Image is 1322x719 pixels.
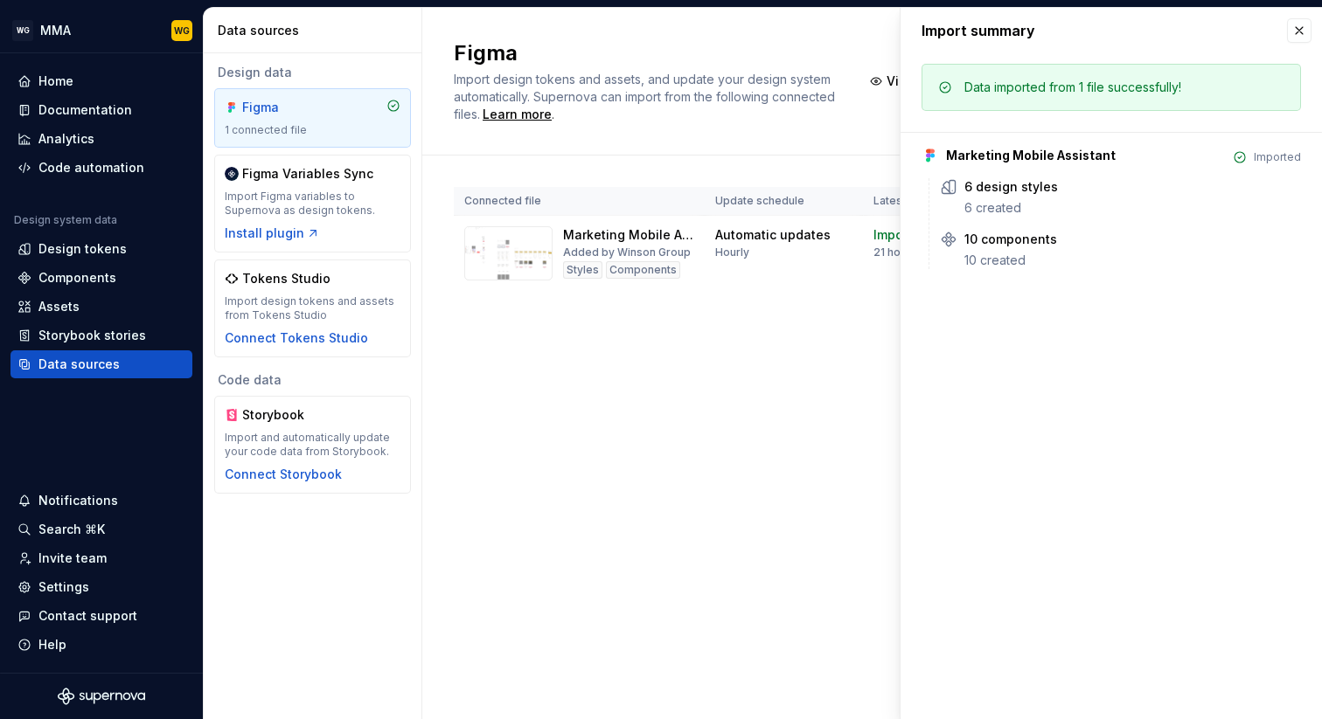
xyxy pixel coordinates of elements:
[38,298,80,315] div: Assets
[10,602,192,630] button: Contact support
[873,226,983,244] div: Import successful
[14,213,117,227] div: Design system data
[214,155,411,252] a: Figma Variables SyncImport Figma variables to Supernova as design tokens.Install plugin
[242,99,326,116] div: Figma
[58,688,145,705] svg: Supernova Logo
[606,261,680,279] div: Components
[10,293,192,321] a: Assets
[964,252,1301,269] div: 10 created
[863,187,1031,216] th: Latest update
[10,96,192,124] a: Documentation
[242,165,373,183] div: Figma Variables Sync
[225,466,342,483] button: Connect Storybook
[922,20,1035,41] div: Import summary
[38,550,107,567] div: Invite team
[38,521,105,538] div: Search ⌘K
[483,106,552,123] a: Learn more
[10,631,192,659] button: Help
[214,259,411,357] a: Tokens StudioImport design tokens and assets from Tokens StudioConnect Tokens Studio
[38,101,132,119] div: Documentation
[563,261,602,279] div: Styles
[225,294,400,322] div: Import design tokens and assets from Tokens Studio
[454,39,840,67] h2: Figma
[174,24,190,38] div: WG
[10,515,192,543] button: Search ⌘K
[12,20,33,41] div: WG
[861,66,987,97] button: View summary
[38,607,137,625] div: Contact support
[480,108,554,121] span: .
[218,22,414,39] div: Data sources
[946,147,1116,164] div: Marketing Mobile Assistant
[705,187,864,216] th: Update schedule
[10,125,192,153] a: Analytics
[225,190,400,218] div: Import Figma variables to Supernova as design tokens.
[454,187,705,216] th: Connected file
[3,11,199,49] button: WGMMAWG
[10,544,192,572] a: Invite team
[10,487,192,515] button: Notifications
[10,573,192,601] a: Settings
[10,235,192,263] a: Design tokens
[38,159,144,176] div: Code automation
[38,327,146,344] div: Storybook stories
[214,396,411,494] a: StorybookImport and automatically update your code data from Storybook.Connect Storybook
[38,636,66,653] div: Help
[715,226,831,244] div: Automatic updates
[10,154,192,182] a: Code automation
[563,226,694,244] div: Marketing Mobile Assistant
[887,73,976,90] span: View summary
[225,225,320,242] button: Install plugin
[454,72,838,121] span: Import design tokens and assets, and update your design system automatically. Supernova can impor...
[225,123,400,137] div: 1 connected file
[225,431,400,459] div: Import and automatically update your code data from Storybook.
[214,371,411,389] div: Code data
[38,356,120,373] div: Data sources
[715,245,749,259] div: Hourly
[214,64,411,81] div: Design data
[38,269,116,287] div: Components
[10,350,192,378] a: Data sources
[242,270,330,287] div: Tokens Studio
[225,329,368,347] button: Connect Tokens Studio
[964,79,1181,96] div: Data imported from 1 file successfully!
[964,231,1057,248] div: 10 components
[38,578,89,596] div: Settings
[873,245,940,259] div: 21 hours ago
[10,321,192,349] a: Storybook stories
[38,492,118,509] div: Notifications
[964,199,1301,217] div: 6 created
[10,67,192,95] a: Home
[1254,150,1301,164] div: Imported
[40,22,71,39] div: MMA
[10,264,192,292] a: Components
[38,240,127,258] div: Design tokens
[38,130,94,148] div: Analytics
[563,245,691,259] div: Added by Winson Group
[38,73,73,90] div: Home
[964,178,1058,196] div: 6 design styles
[242,406,326,424] div: Storybook
[214,88,411,148] a: Figma1 connected file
